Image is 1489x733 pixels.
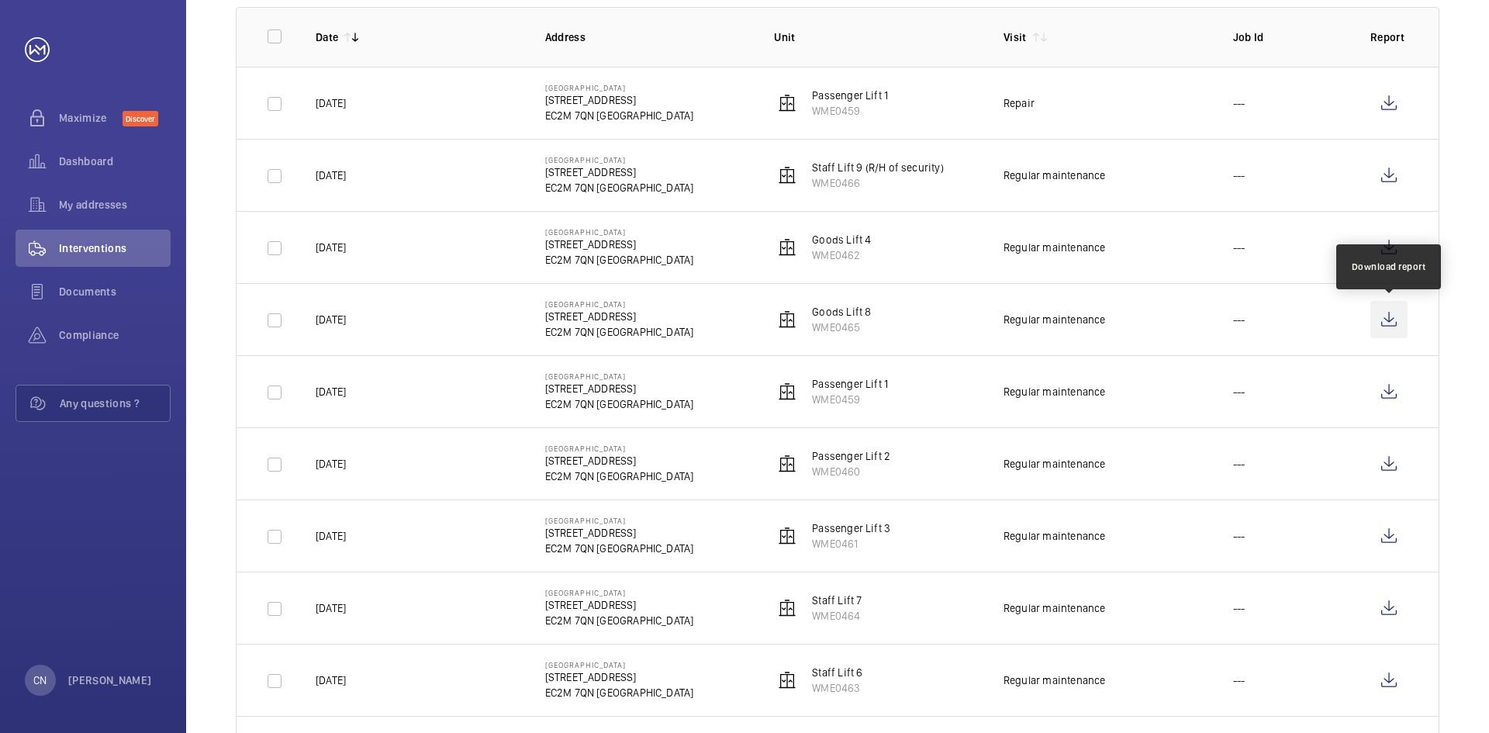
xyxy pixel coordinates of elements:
[545,444,694,453] p: [GEOGRAPHIC_DATA]
[1352,260,1426,274] div: Download report
[812,448,890,464] p: Passenger Lift 2
[812,320,871,335] p: WME0465
[545,660,694,669] p: [GEOGRAPHIC_DATA]
[1004,600,1105,616] div: Regular maintenance
[1370,29,1408,45] p: Report
[545,155,694,164] p: [GEOGRAPHIC_DATA]
[545,669,694,685] p: [STREET_ADDRESS]
[1004,672,1105,688] div: Regular maintenance
[545,83,694,92] p: [GEOGRAPHIC_DATA]
[545,180,694,195] p: EC2M 7QN [GEOGRAPHIC_DATA]
[1233,672,1245,688] p: ---
[316,456,346,472] p: [DATE]
[59,284,171,299] span: Documents
[778,382,796,401] img: elevator.svg
[316,168,346,183] p: [DATE]
[812,593,862,608] p: Staff Lift 7
[812,304,871,320] p: Goods Lift 8
[812,464,890,479] p: WME0460
[812,665,862,680] p: Staff Lift 6
[545,613,694,628] p: EC2M 7QN [GEOGRAPHIC_DATA]
[812,608,862,624] p: WME0464
[812,376,888,392] p: Passenger Lift 1
[545,597,694,613] p: [STREET_ADDRESS]
[316,672,346,688] p: [DATE]
[545,396,694,412] p: EC2M 7QN [GEOGRAPHIC_DATA]
[812,392,888,407] p: WME0459
[778,671,796,690] img: elevator.svg
[545,29,750,45] p: Address
[545,381,694,396] p: [STREET_ADDRESS]
[545,372,694,381] p: [GEOGRAPHIC_DATA]
[59,240,171,256] span: Interventions
[545,525,694,541] p: [STREET_ADDRESS]
[778,94,796,112] img: elevator.svg
[1233,528,1245,544] p: ---
[316,29,338,45] p: Date
[774,29,979,45] p: Unit
[778,599,796,617] img: elevator.svg
[545,516,694,525] p: [GEOGRAPHIC_DATA]
[1233,600,1245,616] p: ---
[545,237,694,252] p: [STREET_ADDRESS]
[545,164,694,180] p: [STREET_ADDRESS]
[545,468,694,484] p: EC2M 7QN [GEOGRAPHIC_DATA]
[1233,95,1245,111] p: ---
[778,310,796,329] img: elevator.svg
[812,88,888,103] p: Passenger Lift 1
[778,166,796,185] img: elevator.svg
[1233,240,1245,255] p: ---
[60,396,170,411] span: Any questions ?
[316,95,346,111] p: [DATE]
[1004,29,1027,45] p: Visit
[1004,240,1105,255] div: Regular maintenance
[316,600,346,616] p: [DATE]
[545,588,694,597] p: [GEOGRAPHIC_DATA]
[812,520,890,536] p: Passenger Lift 3
[316,240,346,255] p: [DATE]
[316,384,346,399] p: [DATE]
[545,92,694,108] p: [STREET_ADDRESS]
[1233,168,1245,183] p: ---
[545,309,694,324] p: [STREET_ADDRESS]
[123,111,158,126] span: Discover
[545,108,694,123] p: EC2M 7QN [GEOGRAPHIC_DATA]
[545,324,694,340] p: EC2M 7QN [GEOGRAPHIC_DATA]
[1004,312,1105,327] div: Regular maintenance
[1233,312,1245,327] p: ---
[778,527,796,545] img: elevator.svg
[545,685,694,700] p: EC2M 7QN [GEOGRAPHIC_DATA]
[812,160,943,175] p: Staff Lift 9 (R/H of security)
[812,247,871,263] p: WME0462
[545,227,694,237] p: [GEOGRAPHIC_DATA]
[545,541,694,556] p: EC2M 7QN [GEOGRAPHIC_DATA]
[33,672,47,688] p: CN
[1004,95,1035,111] div: Repair
[59,197,171,213] span: My addresses
[1233,29,1346,45] p: Job Id
[1004,168,1105,183] div: Regular maintenance
[812,232,871,247] p: Goods Lift 4
[778,455,796,473] img: elevator.svg
[1004,528,1105,544] div: Regular maintenance
[59,327,171,343] span: Compliance
[316,312,346,327] p: [DATE]
[545,453,694,468] p: [STREET_ADDRESS]
[1233,456,1245,472] p: ---
[316,528,346,544] p: [DATE]
[545,299,694,309] p: [GEOGRAPHIC_DATA]
[778,238,796,257] img: elevator.svg
[59,154,171,169] span: Dashboard
[68,672,152,688] p: [PERSON_NAME]
[1233,384,1245,399] p: ---
[812,680,862,696] p: WME0463
[1004,384,1105,399] div: Regular maintenance
[812,175,943,191] p: WME0466
[59,110,123,126] span: Maximize
[812,536,890,551] p: WME0461
[545,252,694,268] p: EC2M 7QN [GEOGRAPHIC_DATA]
[1004,456,1105,472] div: Regular maintenance
[812,103,888,119] p: WME0459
